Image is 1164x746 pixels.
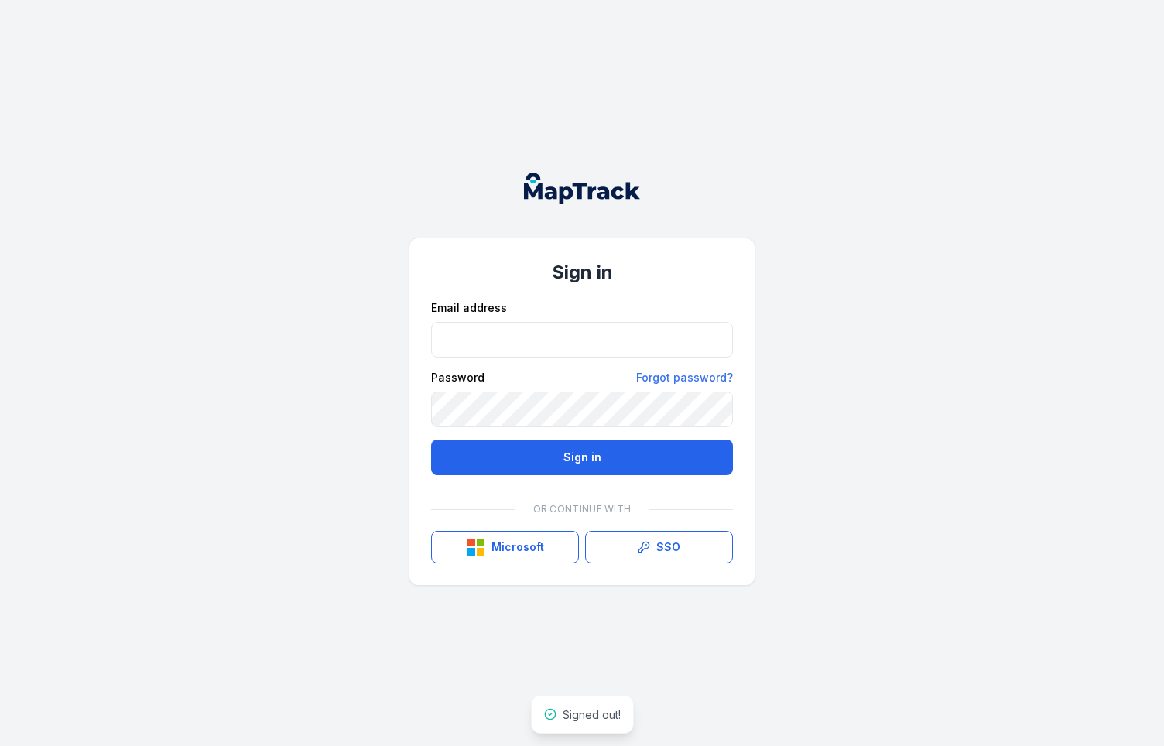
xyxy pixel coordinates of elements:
label: Password [431,370,484,385]
a: SSO [585,531,733,563]
a: Forgot password? [636,370,733,385]
nav: Global [499,173,665,204]
h1: Sign in [431,260,733,285]
span: Signed out! [563,708,621,721]
button: Microsoft [431,531,579,563]
label: Email address [431,300,507,316]
div: Or continue with [431,494,733,525]
button: Sign in [431,440,733,475]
